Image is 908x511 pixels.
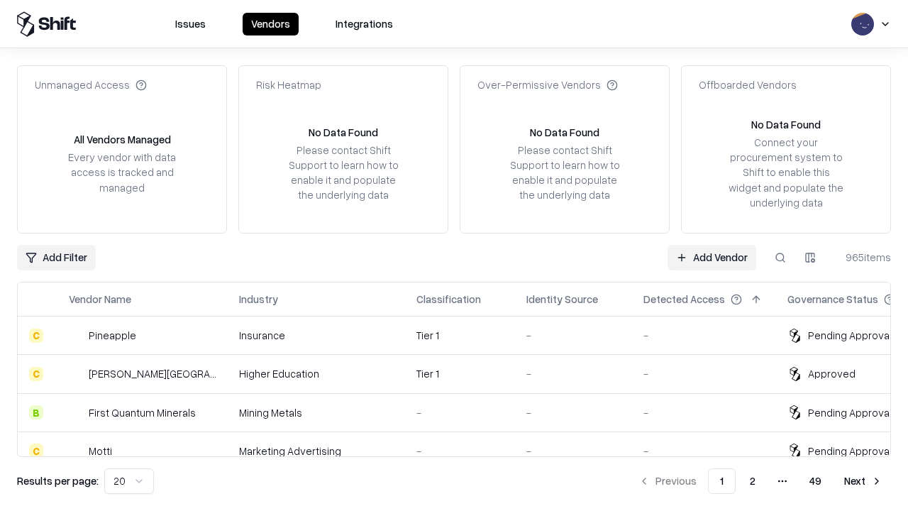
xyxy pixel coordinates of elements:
[239,405,394,420] div: Mining Metals
[239,292,278,307] div: Industry
[530,125,599,140] div: No Data Found
[74,132,171,147] div: All Vendors Managed
[69,405,83,419] img: First Quantum Minerals
[29,405,43,419] div: B
[416,366,504,381] div: Tier 1
[239,366,394,381] div: Higher Education
[256,77,321,92] div: Risk Heatmap
[29,444,43,458] div: C
[506,143,624,203] div: Please contact Shift Support to learn how to enable it and populate the underlying data
[526,444,621,458] div: -
[17,245,96,270] button: Add Filter
[309,125,378,140] div: No Data Found
[89,405,196,420] div: First Quantum Minerals
[526,366,621,381] div: -
[643,405,765,420] div: -
[63,150,181,194] div: Every vendor with data access is tracked and managed
[327,13,402,35] button: Integrations
[239,444,394,458] div: Marketing Advertising
[167,13,214,35] button: Issues
[668,245,756,270] a: Add Vendor
[808,366,856,381] div: Approved
[69,367,83,381] img: Reichman University
[751,117,821,132] div: No Data Found
[526,292,598,307] div: Identity Source
[29,329,43,343] div: C
[808,444,892,458] div: Pending Approval
[89,366,216,381] div: [PERSON_NAME][GEOGRAPHIC_DATA]
[630,468,891,494] nav: pagination
[643,366,765,381] div: -
[284,143,402,203] div: Please contact Shift Support to learn how to enable it and populate the underlying data
[29,367,43,381] div: C
[699,77,797,92] div: Offboarded Vendors
[738,468,767,494] button: 2
[526,405,621,420] div: -
[17,473,99,488] p: Results per page:
[798,468,833,494] button: 49
[477,77,618,92] div: Over-Permissive Vendors
[35,77,147,92] div: Unmanaged Access
[808,328,892,343] div: Pending Approval
[416,444,504,458] div: -
[69,444,83,458] img: Motti
[643,444,765,458] div: -
[643,292,725,307] div: Detected Access
[834,250,891,265] div: 965 items
[787,292,878,307] div: Governance Status
[727,135,845,210] div: Connect your procurement system to Shift to enable this widget and populate the underlying data
[708,468,736,494] button: 1
[69,292,131,307] div: Vendor Name
[416,328,504,343] div: Tier 1
[643,328,765,343] div: -
[89,328,136,343] div: Pineapple
[89,444,112,458] div: Motti
[243,13,299,35] button: Vendors
[836,468,891,494] button: Next
[416,405,504,420] div: -
[239,328,394,343] div: Insurance
[526,328,621,343] div: -
[69,329,83,343] img: Pineapple
[808,405,892,420] div: Pending Approval
[416,292,481,307] div: Classification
